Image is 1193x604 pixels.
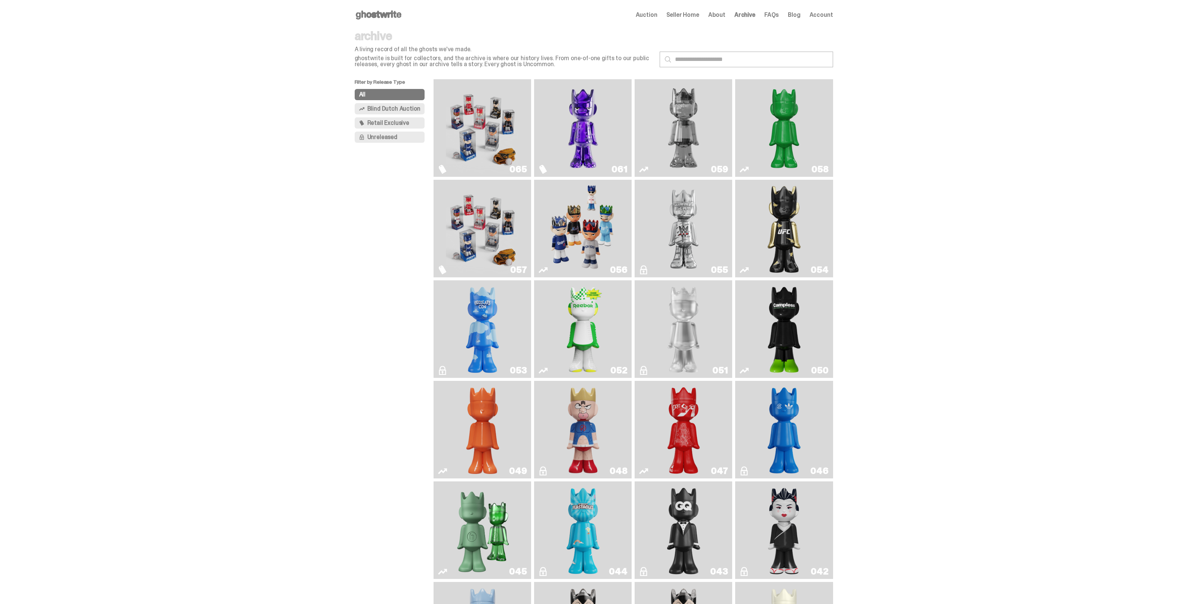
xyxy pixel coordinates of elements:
img: Black Tie [664,484,703,576]
a: Seller Home [666,12,699,18]
a: Game Face (2025) [438,183,527,274]
a: Two [639,82,728,174]
span: Unreleased [367,134,397,140]
img: Game Face (2025) [446,183,519,274]
img: ghooooost [463,283,502,375]
div: 055 [711,265,728,274]
div: 050 [811,366,828,375]
span: Blind Dutch Auction [367,106,420,112]
div: 052 [610,366,627,375]
div: 045 [509,567,527,576]
a: Ruby [740,183,828,274]
div: 053 [510,366,527,375]
p: ghostwrite is built for collectors, and the archive is where our history lives. From one-of-one g... [355,55,654,67]
div: 047 [711,466,728,475]
img: Sei Less [764,484,804,576]
img: Fantasy [546,82,620,174]
img: Schrödinger's ghost: Sunday Green [747,82,821,174]
button: Retail Exclusive [355,117,425,129]
a: Blog [788,12,800,18]
a: ComplexCon HK [740,384,828,475]
a: Auction [636,12,657,18]
img: I Was There SummerSlam [647,183,720,274]
div: 061 [611,165,627,174]
div: 049 [509,466,527,475]
a: Skip [639,384,728,475]
img: Ruby [764,183,804,274]
a: ghooooost [438,283,527,375]
span: All [359,92,366,98]
a: FAQs [764,12,779,18]
a: Present [438,484,527,576]
p: A living record of all the ghosts we've made. [355,46,654,52]
button: Blind Dutch Auction [355,103,425,114]
p: archive [355,30,654,42]
img: Feastables [563,484,603,576]
a: Campless [740,283,828,375]
a: Kinnikuman [539,384,627,475]
img: Schrödinger's ghost: Orange Vibe [463,384,502,475]
div: 048 [610,466,627,475]
button: Unreleased [355,132,425,143]
img: Game Face (2025) [546,183,620,274]
img: ComplexCon HK [764,384,804,475]
a: I Was There SummerSlam [639,183,728,274]
img: Present [451,484,514,576]
img: Game Face (2025) [446,82,519,174]
div: 044 [609,567,627,576]
a: Schrödinger's ghost: Orange Vibe [438,384,527,475]
a: Game Face (2025) [539,183,627,274]
div: 042 [811,567,828,576]
a: Archive [734,12,755,18]
img: Two [647,82,720,174]
img: Campless [764,283,804,375]
img: Skip [664,384,703,475]
a: LLLoyalty [639,283,728,375]
div: 054 [811,265,828,274]
a: Account [810,12,833,18]
div: 043 [710,567,728,576]
a: Court Victory [539,283,627,375]
a: Feastables [539,484,627,576]
div: 065 [509,165,527,174]
a: Sei Less [740,484,828,576]
img: Court Victory [563,283,603,375]
span: Retail Exclusive [367,120,409,126]
a: Schrödinger's ghost: Sunday Green [740,82,828,174]
p: Filter by Release Type [355,79,434,89]
img: LLLoyalty [664,283,703,375]
a: Fantasy [539,82,627,174]
div: 056 [610,265,627,274]
a: Black Tie [639,484,728,576]
a: Game Face (2025) [438,82,527,174]
div: 046 [810,466,828,475]
img: Kinnikuman [563,384,603,475]
div: 059 [711,165,728,174]
div: 058 [811,165,828,174]
a: About [708,12,725,18]
button: All [355,89,425,100]
div: 051 [712,366,728,375]
div: 057 [510,265,527,274]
